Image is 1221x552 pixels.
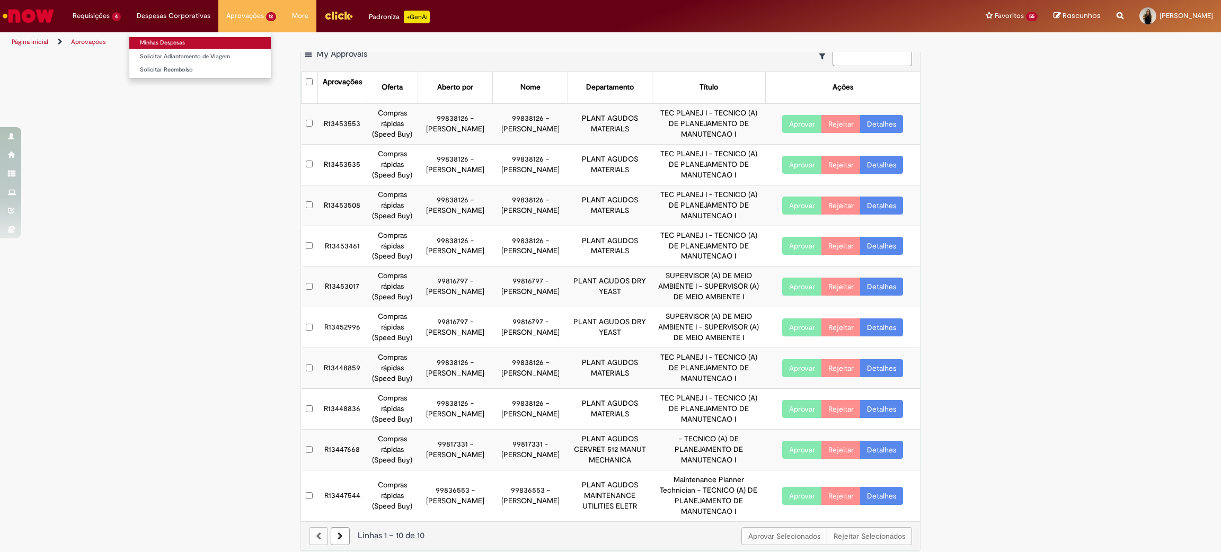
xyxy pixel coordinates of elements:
button: Rejeitar [821,487,861,505]
a: Detalhes [860,197,903,215]
td: Compras rápidas (Speed Buy) [367,430,418,470]
td: 99838126 - [PERSON_NAME] [418,103,493,144]
a: Detalhes [860,487,903,505]
a: Detalhes [860,318,903,336]
td: Compras rápidas (Speed Buy) [367,226,418,266]
p: +GenAi [404,11,430,23]
span: Aprovações [226,11,264,21]
td: 99816797 - [PERSON_NAME] [418,266,493,307]
td: Compras rápidas (Speed Buy) [367,307,418,348]
div: Ações [833,82,853,93]
td: Compras rápidas (Speed Buy) [367,348,418,389]
td: PLANT AGUDOS MATERIALS [568,226,652,266]
a: Detalhes [860,278,903,296]
span: More [292,11,308,21]
button: Rejeitar [821,237,861,255]
a: Detalhes [860,441,903,459]
td: Compras rápidas (Speed Buy) [367,470,418,521]
button: Aprovar [782,115,822,133]
td: 99838126 - [PERSON_NAME] [418,348,493,389]
i: Mostrar filtros para: Suas Solicitações [819,52,830,60]
a: Rascunhos [1054,11,1101,21]
td: R13448859 [317,348,367,389]
td: PLANT AGUDOS DRY YEAST [568,266,652,307]
button: Aprovar [782,318,822,336]
div: Departamento [586,82,634,93]
td: Compras rápidas (Speed Buy) [367,266,418,307]
td: 99816797 - [PERSON_NAME] [493,266,568,307]
td: PLANT AGUDOS MATERIALS [568,144,652,185]
td: 99838126 - [PERSON_NAME] [493,348,568,389]
button: Rejeitar [821,441,861,459]
td: R13453535 [317,144,367,185]
td: 99817331 - [PERSON_NAME] [418,430,493,470]
td: 99838126 - [PERSON_NAME] [493,144,568,185]
button: Aprovar [782,237,822,255]
td: 99838126 - [PERSON_NAME] [418,389,493,430]
a: Solicitar Reembolso [129,64,271,76]
button: Aprovar [782,441,822,459]
td: Compras rápidas (Speed Buy) [367,389,418,430]
div: Aberto por [437,82,473,93]
td: 99838126 - [PERSON_NAME] [493,185,568,226]
td: SUPERVISOR (A) DE MEIO AMBIENTE I - SUPERVISOR (A) DE MEIO AMBIENTE I [652,307,766,348]
button: Rejeitar [821,156,861,174]
div: Linhas 1 − 10 de 10 [309,530,912,542]
td: R13448836 [317,389,367,430]
td: 99836553 - [PERSON_NAME] [418,470,493,521]
td: TEC PLANEJ I - TECNICO (A) DE PLANEJAMENTO DE MANUTENCAO I [652,348,766,389]
td: TEC PLANEJ I - TECNICO (A) DE PLANEJAMENTO DE MANUTENCAO I [652,144,766,185]
td: - TECNICO (A) DE PLANEJAMENTO DE MANUTENCAO I [652,430,766,470]
td: PLANT AGUDOS MAINTENANCE UTILITIES ELETR [568,470,652,521]
a: Minhas Despesas [129,37,271,49]
a: Detalhes [860,115,903,133]
td: R13453461 [317,226,367,266]
button: Rejeitar [821,359,861,377]
td: TEC PLANEJ I - TECNICO (A) DE PLANEJAMENTO DE MANUTENCAO I [652,103,766,144]
td: Compras rápidas (Speed Buy) [367,103,418,144]
span: 12 [266,12,277,21]
button: Rejeitar [821,400,861,418]
button: Rejeitar [821,115,861,133]
td: PLANT AGUDOS DRY YEAST [568,307,652,348]
a: Solicitar Adiantamento de Viagem [129,51,271,63]
span: Rascunhos [1063,11,1101,21]
div: Título [700,82,718,93]
td: PLANT AGUDOS MATERIALS [568,389,652,430]
span: Favoritos [995,11,1024,21]
span: [PERSON_NAME] [1160,11,1213,20]
th: Aprovações [317,72,367,103]
a: Página inicial [12,38,48,46]
td: R13453017 [317,266,367,307]
span: My Approvals [316,49,367,59]
td: Compras rápidas (Speed Buy) [367,144,418,185]
button: Aprovar [782,197,822,215]
span: Despesas Corporativas [137,11,210,21]
button: Aprovar [782,359,822,377]
td: 99838126 - [PERSON_NAME] [493,226,568,266]
td: R13447668 [317,430,367,470]
td: R13452996 [317,307,367,348]
button: Aprovar [782,156,822,174]
td: PLANT AGUDOS MATERIALS [568,103,652,144]
td: 99836553 - [PERSON_NAME] [493,470,568,521]
a: Aprovações [71,38,106,46]
button: Aprovar [782,400,822,418]
a: Detalhes [860,359,903,377]
span: Requisições [73,11,110,21]
td: Compras rápidas (Speed Buy) [367,185,418,226]
a: Detalhes [860,156,903,174]
td: 99838126 - [PERSON_NAME] [418,226,493,266]
td: 99838126 - [PERSON_NAME] [418,144,493,185]
img: ServiceNow [1,5,56,26]
a: Detalhes [860,237,903,255]
button: Aprovar [782,278,822,296]
td: 99838126 - [PERSON_NAME] [493,103,568,144]
td: 99816797 - [PERSON_NAME] [418,307,493,348]
button: Rejeitar [821,318,861,336]
a: Detalhes [860,400,903,418]
div: Oferta [382,82,403,93]
td: 99838126 - [PERSON_NAME] [418,185,493,226]
button: Aprovar [782,487,822,505]
td: 99816797 - [PERSON_NAME] [493,307,568,348]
